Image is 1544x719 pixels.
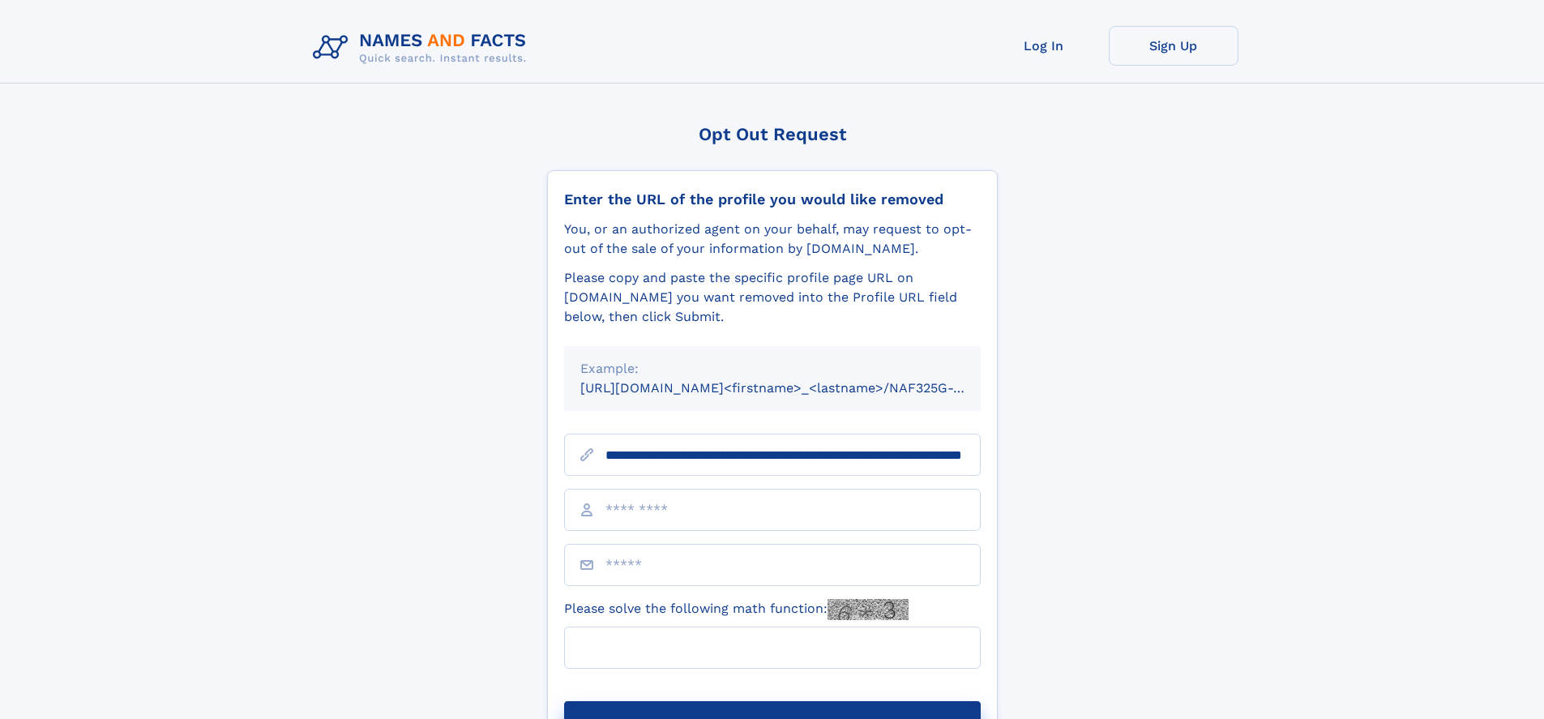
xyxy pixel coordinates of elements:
[580,359,964,379] div: Example:
[564,220,981,259] div: You, or an authorized agent on your behalf, may request to opt-out of the sale of your informatio...
[580,380,1012,396] small: [URL][DOMAIN_NAME]<firstname>_<lastname>/NAF325G-xxxxxxxx
[306,26,540,70] img: Logo Names and Facts
[564,190,981,208] div: Enter the URL of the profile you would like removed
[1109,26,1238,66] a: Sign Up
[564,599,909,620] label: Please solve the following math function:
[547,124,998,144] div: Opt Out Request
[564,268,981,327] div: Please copy and paste the specific profile page URL on [DOMAIN_NAME] you want removed into the Pr...
[979,26,1109,66] a: Log In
